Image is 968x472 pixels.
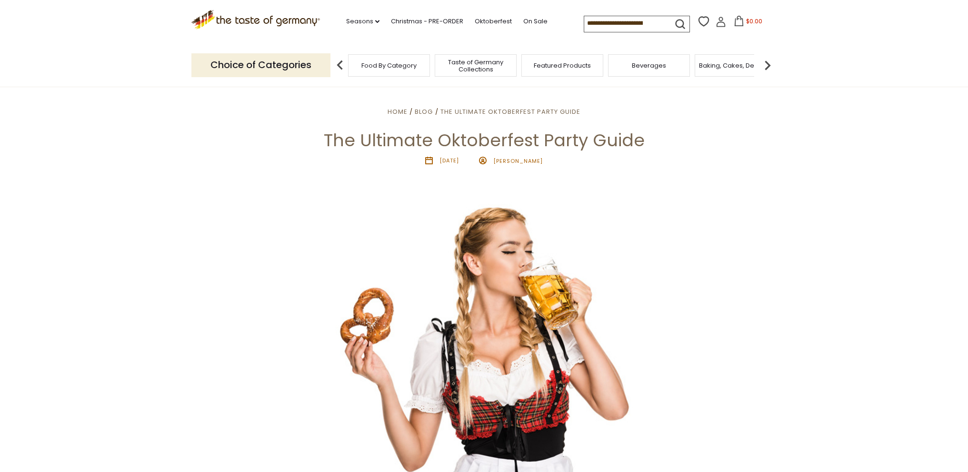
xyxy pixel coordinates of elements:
a: Food By Category [361,62,417,69]
a: Christmas - PRE-ORDER [391,16,463,27]
a: On Sale [523,16,548,27]
a: The Ultimate Oktoberfest Party Guide [440,107,580,116]
a: Featured Products [534,62,591,69]
a: Seasons [346,16,379,27]
span: [PERSON_NAME] [493,157,543,164]
a: Taste of Germany Collections [438,59,514,73]
button: $0.00 [728,16,768,30]
a: Blog [415,107,433,116]
h1: The Ultimate Oktoberfest Party Guide [30,130,938,151]
img: next arrow [758,56,777,75]
img: previous arrow [330,56,349,75]
time: [DATE] [439,157,459,164]
a: Beverages [632,62,666,69]
span: $0.00 [746,17,762,25]
a: Baking, Cakes, Desserts [699,62,773,69]
p: Choice of Categories [191,53,330,77]
a: Oktoberfest [475,16,512,27]
a: Home [388,107,408,116]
